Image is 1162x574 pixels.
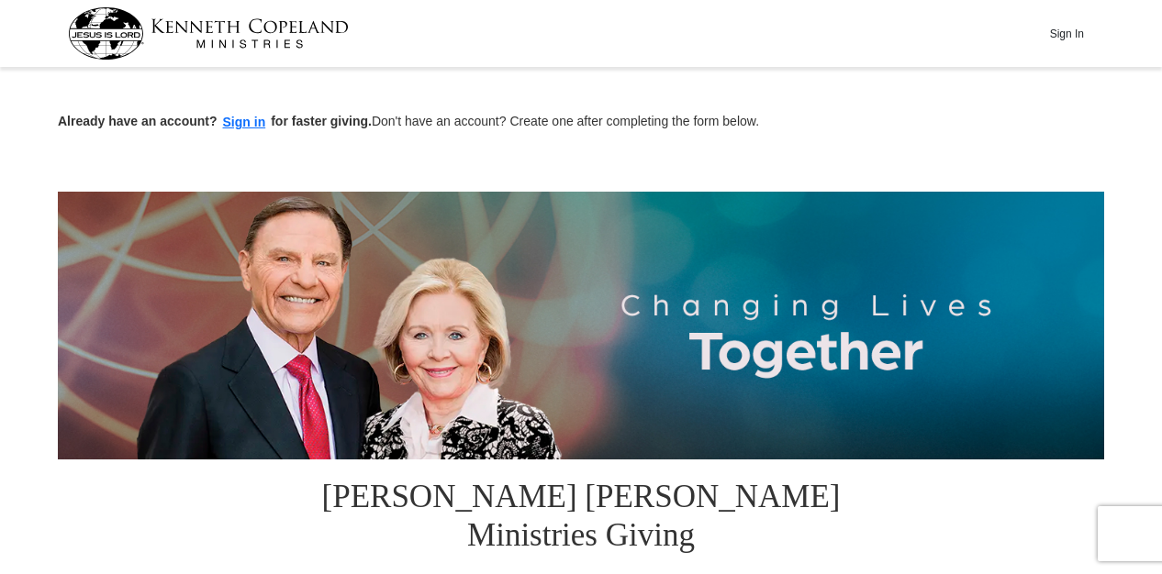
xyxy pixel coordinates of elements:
p: Don't have an account? Create one after completing the form below. [58,112,1104,133]
strong: Already have an account? for faster giving. [58,114,372,128]
button: Sign In [1039,19,1094,48]
img: kcm-header-logo.svg [68,7,349,60]
button: Sign in [218,112,272,133]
